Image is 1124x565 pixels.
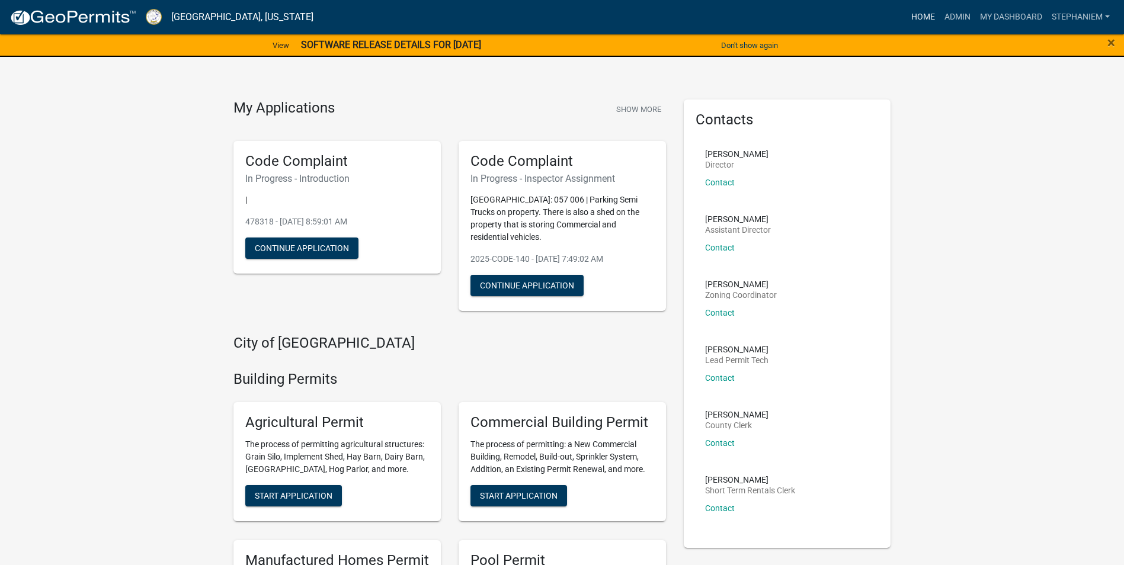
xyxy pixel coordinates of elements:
[705,160,768,169] p: Director
[705,356,768,364] p: Lead Permit Tech
[268,36,294,55] a: View
[470,194,654,243] p: [GEOGRAPHIC_DATA]: 057 006 | Parking Semi Trucks on property. There is also a shed on the propert...
[470,253,654,265] p: 2025-CODE-140 - [DATE] 7:49:02 AM
[245,173,429,184] h6: In Progress - Introduction
[470,438,654,476] p: The process of permitting: a New Commercial Building, Remodel, Build-out, Sprinkler System, Addit...
[171,7,313,27] a: [GEOGRAPHIC_DATA], [US_STATE]
[470,414,654,431] h5: Commercial Building Permit
[705,291,777,299] p: Zoning Coordinator
[705,150,768,158] p: [PERSON_NAME]
[146,9,162,25] img: Putnam County, Georgia
[301,39,481,50] strong: SOFTWARE RELEASE DETAILS FOR [DATE]
[705,215,771,223] p: [PERSON_NAME]
[233,335,666,352] h4: City of [GEOGRAPHIC_DATA]
[705,421,768,429] p: County Clerk
[480,490,558,500] span: Start Application
[1107,36,1115,50] button: Close
[470,275,584,296] button: Continue Application
[705,503,735,513] a: Contact
[716,36,783,55] button: Don't show again
[233,371,666,388] h4: Building Permits
[245,237,358,259] button: Continue Application
[705,410,768,419] p: [PERSON_NAME]
[470,485,567,506] button: Start Application
[245,194,429,206] p: |
[975,6,1047,28] a: My Dashboard
[233,99,335,117] h4: My Applications
[245,438,429,476] p: The process of permitting agricultural structures: Grain Silo, Implement Shed, Hay Barn, Dairy Ba...
[907,6,940,28] a: Home
[1107,34,1115,51] span: ×
[705,243,735,252] a: Contact
[611,99,666,119] button: Show More
[705,280,777,288] p: [PERSON_NAME]
[705,308,735,317] a: Contact
[470,153,654,170] h5: Code Complaint
[245,485,342,506] button: Start Application
[255,490,332,500] span: Start Application
[470,173,654,184] h6: In Progress - Inspector Assignment
[705,178,735,187] a: Contact
[245,216,429,228] p: 478318 - [DATE] 8:59:01 AM
[705,373,735,383] a: Contact
[705,226,771,234] p: Assistant Director
[1047,6,1115,28] a: StephanieM
[245,414,429,431] h5: Agricultural Permit
[940,6,975,28] a: Admin
[705,438,735,448] a: Contact
[705,345,768,354] p: [PERSON_NAME]
[245,153,429,170] h5: Code Complaint
[705,476,795,484] p: [PERSON_NAME]
[696,111,879,129] h5: Contacts
[705,486,795,495] p: Short Term Rentals Clerk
